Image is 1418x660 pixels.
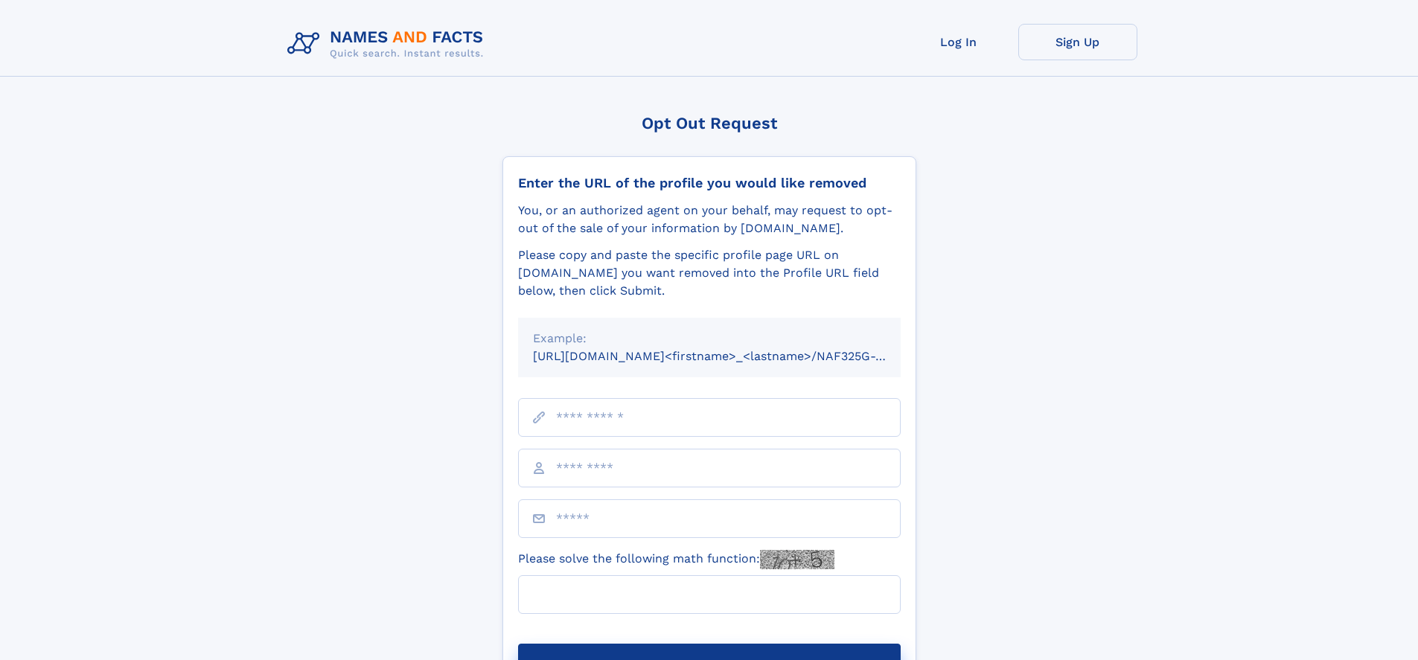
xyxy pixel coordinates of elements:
[518,246,901,300] div: Please copy and paste the specific profile page URL on [DOMAIN_NAME] you want removed into the Pr...
[518,550,834,569] label: Please solve the following math function:
[1018,24,1137,60] a: Sign Up
[518,175,901,191] div: Enter the URL of the profile you would like removed
[518,202,901,237] div: You, or an authorized agent on your behalf, may request to opt-out of the sale of your informatio...
[533,330,886,347] div: Example:
[502,114,916,132] div: Opt Out Request
[899,24,1018,60] a: Log In
[281,24,496,64] img: Logo Names and Facts
[533,349,929,363] small: [URL][DOMAIN_NAME]<firstname>_<lastname>/NAF325G-xxxxxxxx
